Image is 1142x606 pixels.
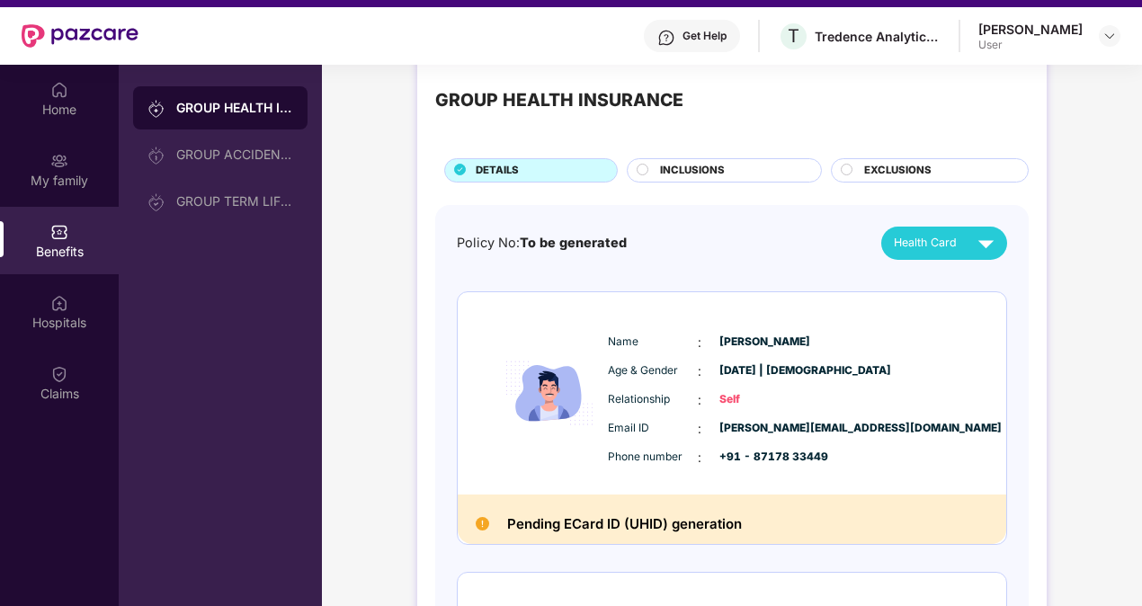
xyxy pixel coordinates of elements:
[22,24,138,48] img: New Pazcare Logo
[495,319,603,468] img: icon
[815,28,941,45] div: Tredence Analytics Solutions Private Limited
[1102,29,1117,43] img: svg+xml;base64,PHN2ZyBpZD0iRHJvcGRvd24tMzJ4MzIiIHhtbG5zPSJodHRwOi8vd3d3LnczLm9yZy8yMDAwL3N2ZyIgd2...
[608,362,698,379] span: Age & Gender
[978,21,1083,38] div: [PERSON_NAME]
[147,100,165,118] img: svg+xml;base64,PHN2ZyB3aWR0aD0iMjAiIGhlaWdodD0iMjAiIHZpZXdCb3g9IjAgMCAyMCAyMCIgZmlsbD0ibm9uZSIgeG...
[698,448,701,468] span: :
[719,334,809,351] span: [PERSON_NAME]
[608,334,698,351] span: Name
[657,29,675,47] img: svg+xml;base64,PHN2ZyBpZD0iSGVscC0zMngzMiIgeG1sbnM9Imh0dHA6Ly93d3cudzMub3JnLzIwMDAvc3ZnIiB3aWR0aD...
[176,99,293,117] div: GROUP HEALTH INSURANCE
[50,294,68,312] img: svg+xml;base64,PHN2ZyBpZD0iSG9zcGl0YWxzIiB4bWxucz0iaHR0cDovL3d3dy53My5vcmcvMjAwMC9zdmciIHdpZHRoPS...
[476,163,519,179] span: DETAILS
[788,25,799,47] span: T
[608,420,698,437] span: Email ID
[698,333,701,352] span: :
[719,391,809,408] span: Self
[50,365,68,383] img: svg+xml;base64,PHN2ZyBpZD0iQ2xhaW0iIHhtbG5zPSJodHRwOi8vd3d3LnczLm9yZy8yMDAwL3N2ZyIgd2lkdGg9IjIwIi...
[894,234,957,252] span: Health Card
[520,235,627,250] span: To be generated
[698,419,701,439] span: :
[698,361,701,381] span: :
[970,227,1002,259] img: svg+xml;base64,PHN2ZyB4bWxucz0iaHR0cDovL3d3dy53My5vcmcvMjAwMC9zdmciIHZpZXdCb3g9IjAgMCAyNCAyNCIgd2...
[476,517,489,530] img: Pending
[50,223,68,241] img: svg+xml;base64,PHN2ZyBpZD0iQmVuZWZpdHMiIHhtbG5zPSJodHRwOi8vd3d3LnczLm9yZy8yMDAwL3N2ZyIgd2lkdGg9Ij...
[608,449,698,466] span: Phone number
[660,163,725,179] span: INCLUSIONS
[978,38,1083,52] div: User
[864,163,932,179] span: EXCLUSIONS
[608,391,698,408] span: Relationship
[719,362,809,379] span: [DATE] | [DEMOGRAPHIC_DATA]
[719,449,809,466] span: +91 - 87178 33449
[50,81,68,99] img: svg+xml;base64,PHN2ZyBpZD0iSG9tZSIgeG1sbnM9Imh0dHA6Ly93d3cudzMub3JnLzIwMDAvc3ZnIiB3aWR0aD0iMjAiIG...
[176,194,293,209] div: GROUP TERM LIFE INSURANCE
[881,227,1007,260] button: Health Card
[147,147,165,165] img: svg+xml;base64,PHN2ZyB3aWR0aD0iMjAiIGhlaWdodD0iMjAiIHZpZXdCb3g9IjAgMCAyMCAyMCIgZmlsbD0ibm9uZSIgeG...
[435,86,683,114] div: GROUP HEALTH INSURANCE
[719,420,809,437] span: [PERSON_NAME][EMAIL_ADDRESS][DOMAIN_NAME]
[176,147,293,162] div: GROUP ACCIDENTAL INSURANCE
[507,512,742,536] h2: Pending ECard ID (UHID) generation
[50,152,68,170] img: svg+xml;base64,PHN2ZyB3aWR0aD0iMjAiIGhlaWdodD0iMjAiIHZpZXdCb3g9IjAgMCAyMCAyMCIgZmlsbD0ibm9uZSIgeG...
[457,233,627,254] div: Policy No:
[147,193,165,211] img: svg+xml;base64,PHN2ZyB3aWR0aD0iMjAiIGhlaWdodD0iMjAiIHZpZXdCb3g9IjAgMCAyMCAyMCIgZmlsbD0ibm9uZSIgeG...
[698,390,701,410] span: :
[683,29,727,43] div: Get Help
